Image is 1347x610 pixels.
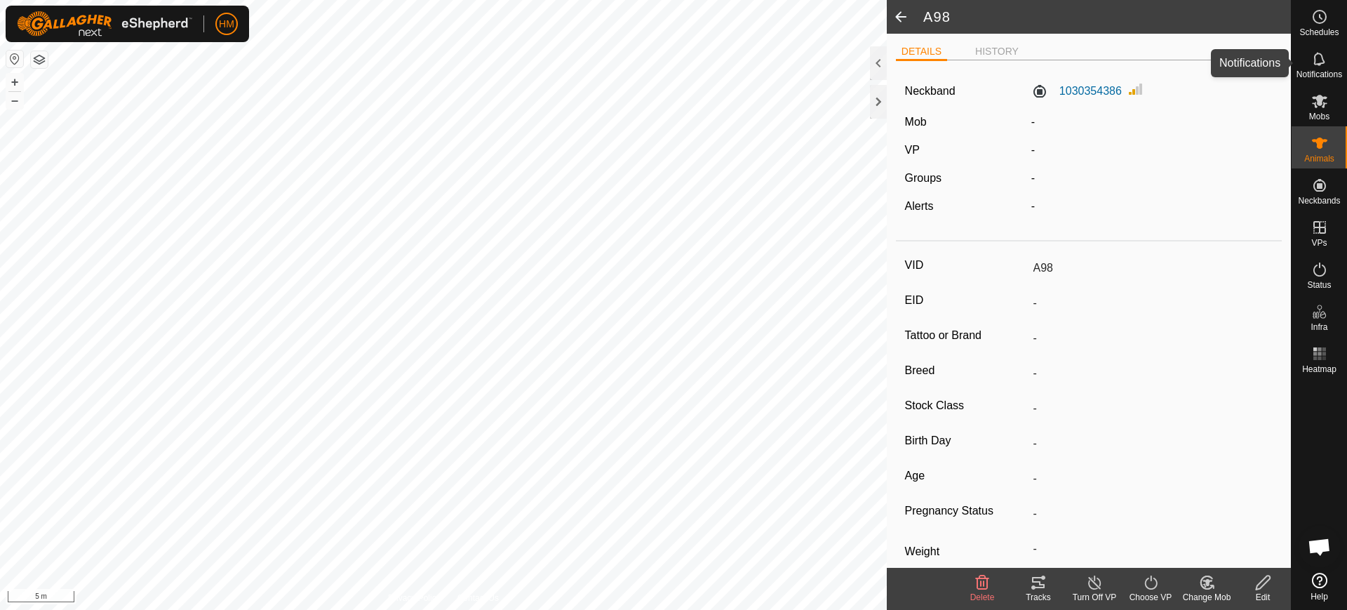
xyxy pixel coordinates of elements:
[905,172,941,184] label: Groups
[1031,144,1035,156] app-display-virtual-paddock-transition: -
[1311,592,1328,601] span: Help
[905,432,1028,450] label: Birth Day
[1298,197,1340,205] span: Neckbands
[923,8,1291,25] h2: A98
[970,592,995,602] span: Delete
[17,11,192,37] img: Gallagher Logo
[1179,591,1235,604] div: Change Mob
[6,74,23,91] button: +
[905,467,1028,485] label: Age
[1302,365,1336,373] span: Heatmap
[1299,28,1339,37] span: Schedules
[1031,83,1122,100] label: 1030354386
[905,83,956,100] label: Neckband
[1309,112,1329,121] span: Mobs
[1292,567,1347,606] a: Help
[1235,591,1291,604] div: Edit
[6,51,23,67] button: Reset Map
[1026,170,1279,187] div: -
[1311,323,1327,331] span: Infra
[1010,591,1066,604] div: Tracks
[905,291,1028,310] label: EID
[905,116,927,128] label: Mob
[219,17,234,32] span: HM
[1026,198,1279,215] div: -
[970,44,1024,59] li: HISTORY
[1311,239,1327,247] span: VPs
[1304,154,1334,163] span: Animals
[6,92,23,109] button: –
[905,326,1028,345] label: Tattoo or Brand
[905,362,1028,380] label: Breed
[31,51,48,68] button: Map Layers
[1031,116,1035,128] span: -
[1066,591,1122,604] div: Turn Off VP
[1299,526,1341,568] div: Open chat
[896,44,947,61] li: DETAILS
[1307,281,1331,289] span: Status
[1122,591,1179,604] div: Choose VP
[905,200,934,212] label: Alerts
[905,537,1028,566] label: Weight
[905,397,1028,415] label: Stock Class
[905,144,920,156] label: VP
[1296,70,1342,79] span: Notifications
[457,592,499,604] a: Contact Us
[905,502,1028,520] label: Pregnancy Status
[905,256,1028,274] label: VID
[388,592,441,604] a: Privacy Policy
[1127,81,1144,98] img: Signal strength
